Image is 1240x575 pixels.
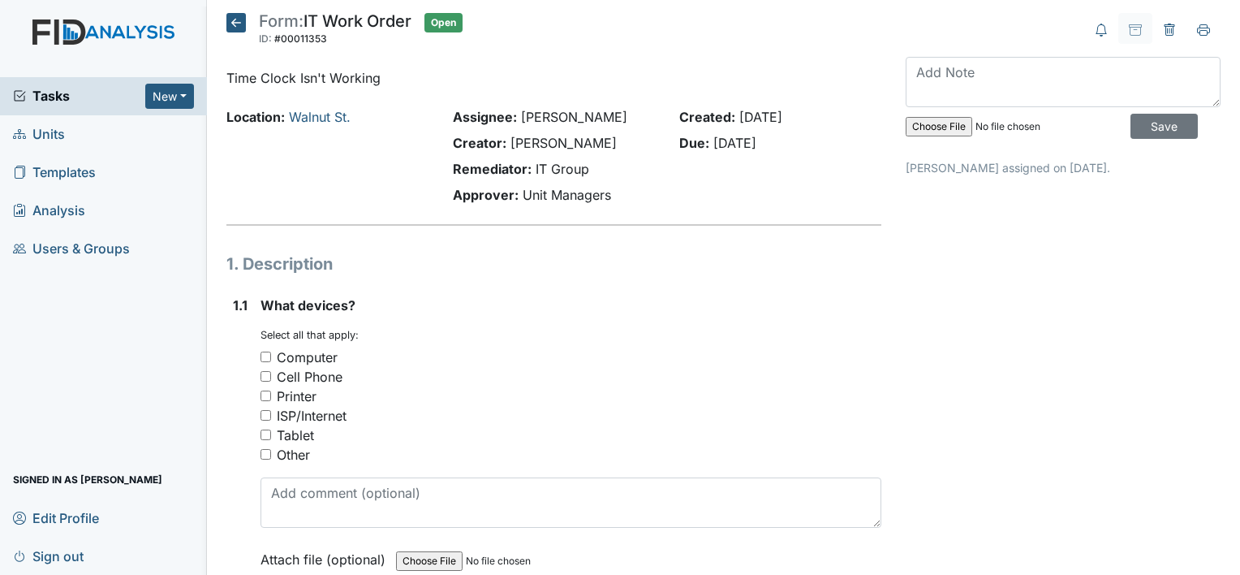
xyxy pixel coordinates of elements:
input: Save [1130,114,1198,139]
strong: Remediator: [453,161,532,177]
strong: Created: [679,109,735,125]
span: Sign out [13,543,84,569]
span: Templates [13,160,96,185]
div: IT Work Order [259,13,411,49]
p: Time Clock Isn't Working [226,68,881,88]
div: Printer [277,387,316,406]
span: ID: [259,32,272,45]
span: Open [424,13,463,32]
span: [DATE] [739,109,782,125]
input: Computer [260,352,271,362]
span: Signed in as [PERSON_NAME] [13,467,162,492]
small: Select all that apply: [260,329,359,341]
span: Edit Profile [13,505,99,530]
span: Users & Groups [13,236,130,262]
span: [PERSON_NAME] [521,109,627,125]
h1: 1. Description [226,252,881,276]
button: New [145,84,194,109]
label: 1.1 [233,296,248,315]
input: Tablet [260,430,271,440]
label: Attach file (optional) [260,541,392,569]
strong: Location: [226,109,285,125]
div: Cell Phone [277,367,342,387]
input: ISP/Internet [260,410,271,421]
input: Printer [260,391,271,401]
span: IT Group [536,161,589,177]
strong: Creator: [453,135,506,151]
p: [PERSON_NAME] assigned on [DATE]. [906,159,1221,176]
input: Cell Phone [260,371,271,382]
span: Analysis [13,198,85,223]
strong: Assignee: [453,109,517,125]
span: [PERSON_NAME] [510,135,617,151]
div: Computer [277,348,338,367]
span: What devices? [260,297,355,313]
div: Tablet [277,426,314,445]
span: Form: [259,11,304,31]
input: Other [260,449,271,460]
span: Units [13,122,65,147]
span: #00011353 [274,32,327,45]
strong: Approver: [453,187,519,203]
strong: Due: [679,135,709,151]
div: ISP/Internet [277,406,347,426]
div: Other [277,445,310,465]
a: Walnut St. [289,109,351,125]
span: Unit Managers [523,187,611,203]
span: [DATE] [713,135,756,151]
a: Tasks [13,86,145,106]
